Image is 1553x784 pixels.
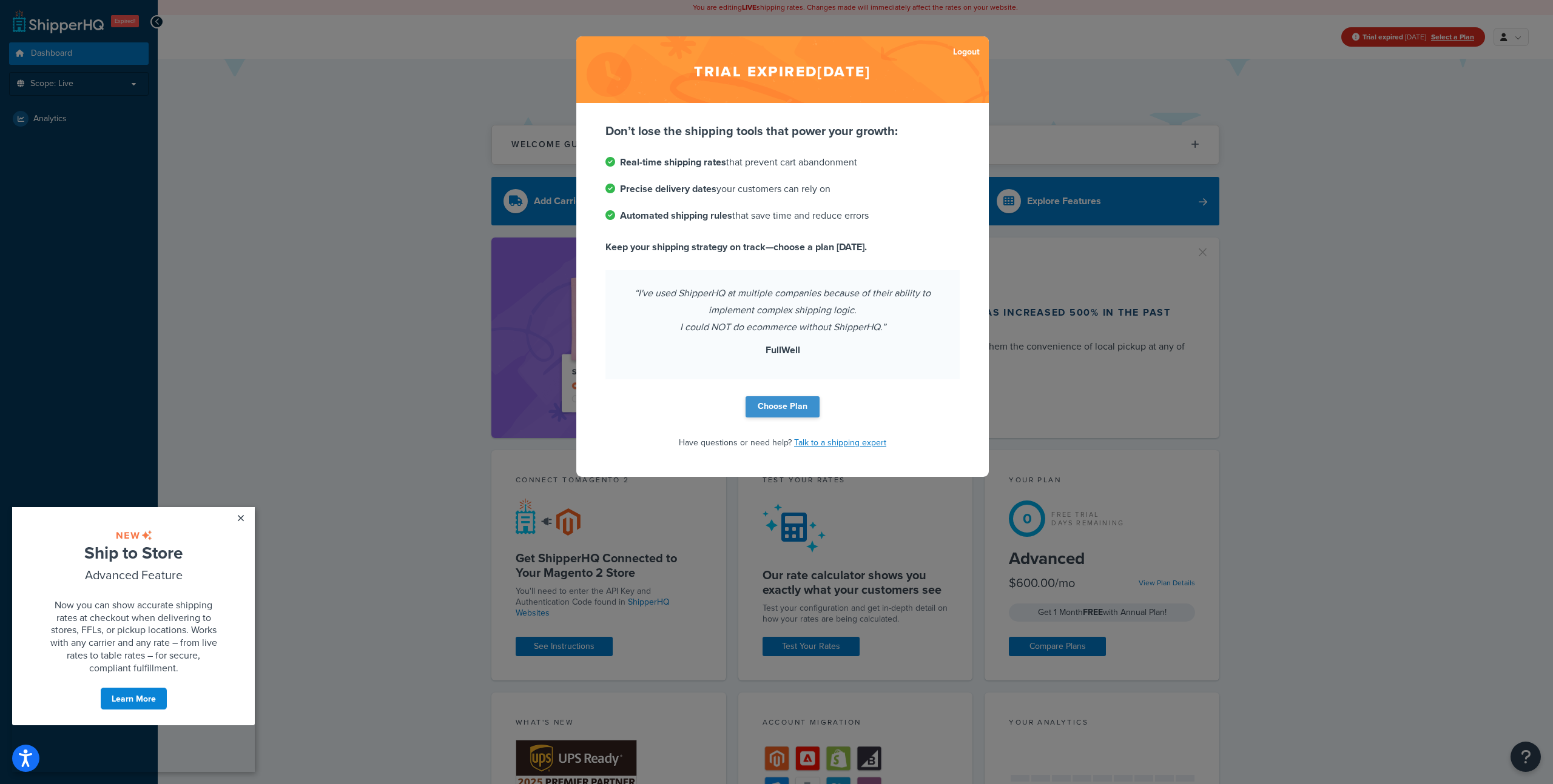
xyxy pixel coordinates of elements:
li: that prevent cart abandonment [605,154,960,171]
strong: Automated shipping rules [620,208,732,222]
p: Have questions or need help? [605,434,960,451]
a: Choose Plan [746,396,820,417]
a: Talk to a shipping expert [794,436,886,449]
p: Don’t lose the shipping tools that power your growth: [605,122,960,139]
li: your customers can rely on [605,181,960,198]
strong: Precise delivery dates [620,182,716,196]
p: Keep your shipping strategy on track—choose a plan [DATE]. [605,239,960,256]
strong: Real-time shipping rates [620,155,726,169]
span: Now you can show accurate shipping rates at checkout when delivering to stores, FFLs, or pickup l... [38,91,205,167]
p: FullWell [620,342,945,359]
h2: Trial expired [DATE] [576,36,989,103]
p: “I've used ShipperHQ at multiple companies because of their ability to implement complex shipping... [620,285,945,336]
span: Ship to Store [72,33,170,58]
li: that save time and reduce errors [605,207,960,224]
a: Logout [953,44,980,61]
span: Advanced Feature [73,59,170,76]
a: Learn More [88,180,155,203]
